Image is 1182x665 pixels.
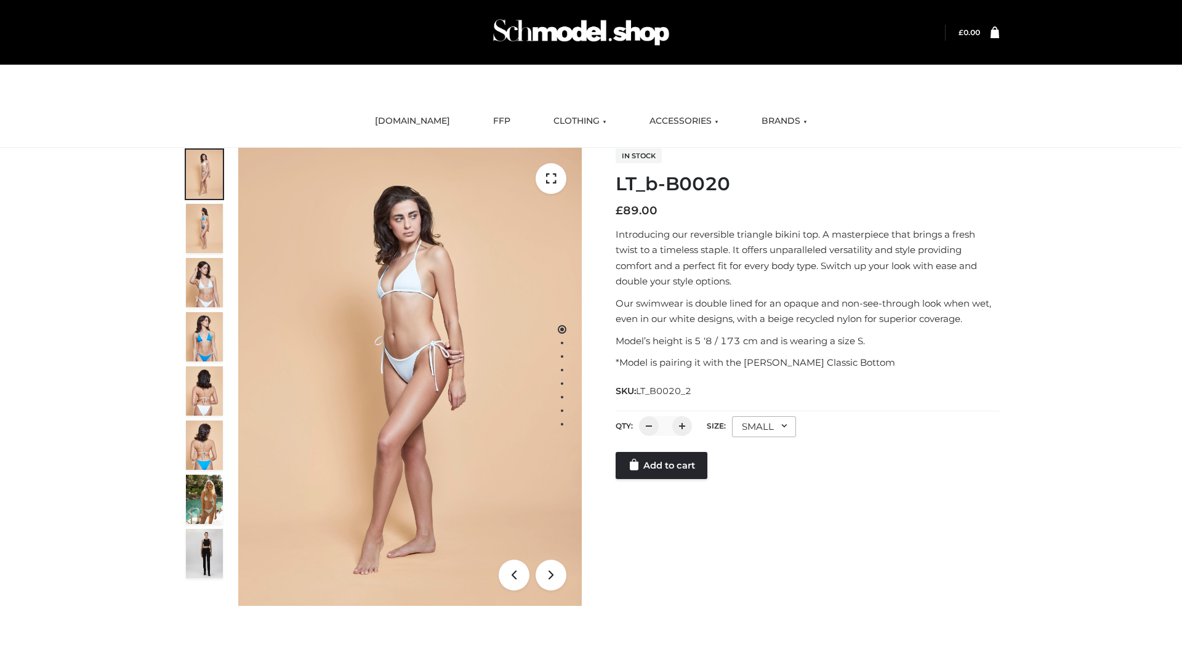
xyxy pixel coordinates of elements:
[544,108,616,135] a: CLOTHING
[616,452,707,479] a: Add to cart
[959,28,980,37] a: £0.00
[186,366,223,416] img: ArielClassicBikiniTop_CloudNine_AzureSky_OW114ECO_7-scaled.jpg
[752,108,816,135] a: BRANDS
[732,416,796,437] div: SMALL
[489,8,673,57] img: Schmodel Admin 964
[616,173,999,195] h1: LT_b-B0020
[616,296,999,327] p: Our swimwear is double lined for an opaque and non-see-through look when wet, even in our white d...
[616,355,999,371] p: *Model is pairing it with the [PERSON_NAME] Classic Bottom
[616,333,999,349] p: Model’s height is 5 ‘8 / 173 cm and is wearing a size S.
[366,108,459,135] a: [DOMAIN_NAME]
[186,529,223,578] img: 49df5f96394c49d8b5cbdcda3511328a.HD-1080p-2.5Mbps-49301101_thumbnail.jpg
[640,108,728,135] a: ACCESSORIES
[186,258,223,307] img: ArielClassicBikiniTop_CloudNine_AzureSky_OW114ECO_3-scaled.jpg
[484,108,520,135] a: FFP
[238,148,582,606] img: LT_b-B0020
[616,148,662,163] span: In stock
[186,475,223,524] img: Arieltop_CloudNine_AzureSky2.jpg
[186,421,223,470] img: ArielClassicBikiniTop_CloudNine_AzureSky_OW114ECO_8-scaled.jpg
[616,421,633,430] label: QTY:
[186,312,223,361] img: ArielClassicBikiniTop_CloudNine_AzureSky_OW114ECO_4-scaled.jpg
[616,204,657,217] bdi: 89.00
[616,227,999,289] p: Introducing our reversible triangle bikini top. A masterpiece that brings a fresh twist to a time...
[186,150,223,199] img: ArielClassicBikiniTop_CloudNine_AzureSky_OW114ECO_1-scaled.jpg
[616,204,623,217] span: £
[959,28,980,37] bdi: 0.00
[636,385,691,397] span: LT_B0020_2
[707,421,726,430] label: Size:
[186,204,223,253] img: ArielClassicBikiniTop_CloudNine_AzureSky_OW114ECO_2-scaled.jpg
[616,384,693,398] span: SKU:
[959,28,963,37] span: £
